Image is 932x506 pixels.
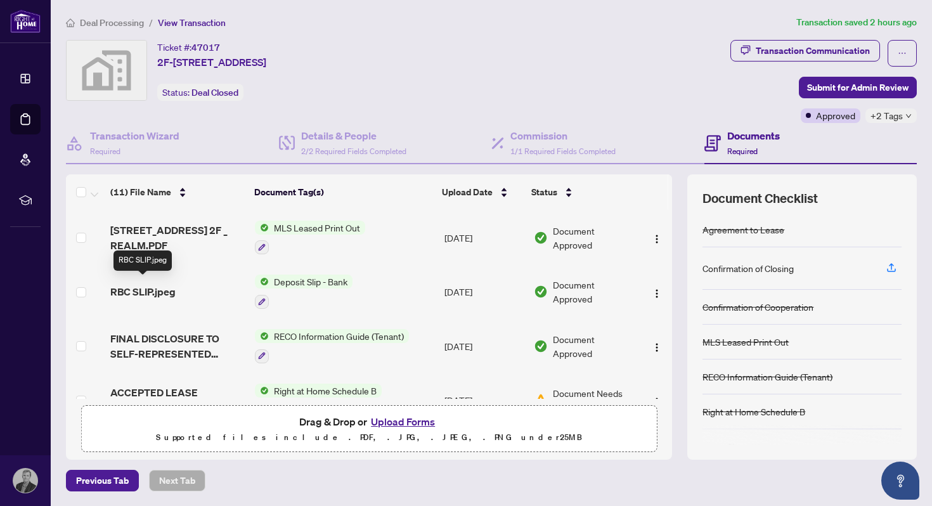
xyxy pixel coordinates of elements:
[702,405,805,418] div: Right at Home Schedule B
[255,275,269,289] img: Status Icon
[702,300,813,314] div: Confirmation of Cooperation
[105,174,249,210] th: (11) File Name
[898,49,907,58] span: ellipsis
[647,228,667,248] button: Logo
[871,108,903,123] span: +2 Tags
[652,397,662,407] img: Logo
[255,275,353,309] button: Status IconDeposit Slip - Bank
[90,128,179,143] h4: Transaction Wizard
[110,331,245,361] span: FINAL DISCLOSURE TO SELF-REPRESENTED PARTY_2F-548 COLLEGE.PDF
[799,77,917,98] button: Submit for Admin Review
[255,329,409,363] button: Status IconRECO Information Guide (Tenant)
[10,10,41,33] img: logo
[439,373,529,428] td: [DATE]
[647,336,667,356] button: Logo
[149,15,153,30] li: /
[249,174,437,210] th: Document Tag(s)
[255,221,269,235] img: Status Icon
[157,84,243,101] div: Status:
[191,87,238,98] span: Deal Closed
[255,329,269,343] img: Status Icon
[439,211,529,265] td: [DATE]
[301,128,406,143] h4: Details & People
[702,223,784,237] div: Agreement to Lease
[730,40,880,62] button: Transaction Communication
[439,264,529,319] td: [DATE]
[89,430,649,445] p: Supported files include .PDF, .JPG, .JPEG, .PNG under 25 MB
[269,329,409,343] span: RECO Information Guide (Tenant)
[727,146,758,156] span: Required
[881,462,919,500] button: Open asap
[255,221,365,255] button: Status IconMLS Leased Print Out
[437,174,526,210] th: Upload Date
[534,231,548,245] img: Document Status
[157,40,220,55] div: Ticket #:
[526,174,637,210] th: Status
[652,342,662,353] img: Logo
[191,42,220,53] span: 47017
[110,385,245,415] span: ACCEPTED LEASE AGREEMENT_2F-548 COLLEGE.PDF
[442,185,493,199] span: Upload Date
[80,17,144,29] span: Deal Processing
[534,339,548,353] img: Document Status
[90,146,120,156] span: Required
[269,275,353,289] span: Deposit Slip - Bank
[439,319,529,373] td: [DATE]
[796,15,917,30] article: Transaction saved 2 hours ago
[816,108,855,122] span: Approved
[553,386,635,414] span: Document Needs Work
[534,393,548,407] img: Document Status
[113,250,172,271] div: RBC SLIP.jpeg
[727,128,780,143] h4: Documents
[110,223,245,253] span: [STREET_ADDRESS] 2F _ REALM.PDF
[756,41,870,61] div: Transaction Communication
[702,335,789,349] div: MLS Leased Print Out
[13,469,37,493] img: Profile Icon
[647,390,667,410] button: Logo
[534,285,548,299] img: Document Status
[553,332,635,360] span: Document Approved
[255,384,407,418] button: Status IconRight at Home Schedule B
[905,113,912,119] span: down
[269,221,365,235] span: MLS Leased Print Out
[647,282,667,302] button: Logo
[66,470,139,491] button: Previous Tab
[76,470,129,491] span: Previous Tab
[82,406,656,453] span: Drag & Drop orUpload FormsSupported files include .PDF, .JPG, .JPEG, .PNG under25MB
[110,284,176,299] span: RBC SLIP.jpeg
[531,185,557,199] span: Status
[66,18,75,27] span: home
[255,384,269,398] img: Status Icon
[110,185,171,199] span: (11) File Name
[807,77,909,98] span: Submit for Admin Review
[510,128,616,143] h4: Commission
[652,234,662,244] img: Logo
[158,17,226,29] span: View Transaction
[553,224,635,252] span: Document Approved
[301,146,406,156] span: 2/2 Required Fields Completed
[510,146,616,156] span: 1/1 Required Fields Completed
[67,41,146,100] img: svg%3e
[299,413,439,430] span: Drag & Drop or
[652,289,662,299] img: Logo
[157,55,266,70] span: 2F-[STREET_ADDRESS]
[553,278,635,306] span: Document Approved
[702,370,832,384] div: RECO Information Guide (Tenant)
[149,470,205,491] button: Next Tab
[367,413,439,430] button: Upload Forms
[702,190,818,207] span: Document Checklist
[269,384,382,398] span: Right at Home Schedule B
[702,261,794,275] div: Confirmation of Closing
